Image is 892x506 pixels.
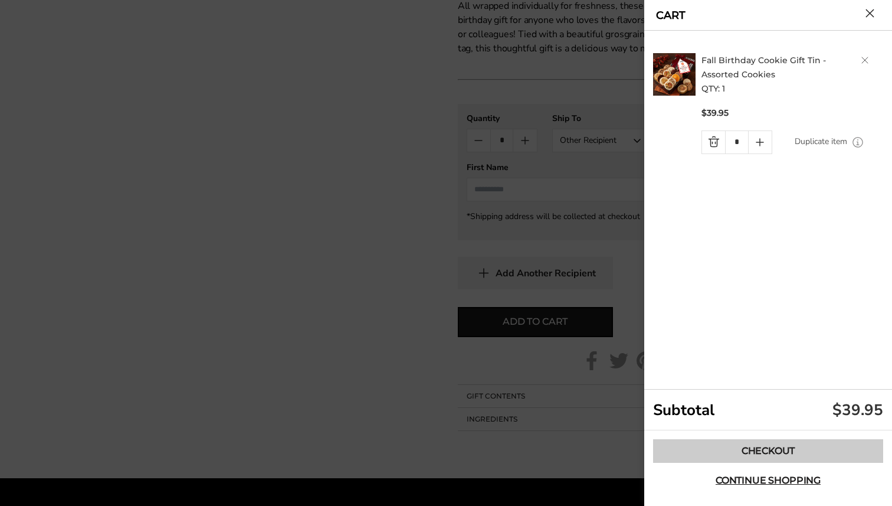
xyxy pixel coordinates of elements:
a: Quantity plus button [749,131,772,154]
a: Quantity minus button [702,131,725,154]
span: Continue shopping [716,476,821,485]
span: $39.95 [701,107,729,119]
a: Delete product [861,57,868,64]
button: Continue shopping [653,469,883,492]
a: Fall Birthday Cookie Gift Tin - Assorted Cookies [701,55,826,80]
button: Close cart [865,9,874,18]
div: Subtotal [644,390,892,430]
div: $39.95 [832,400,883,420]
a: Checkout [653,439,883,463]
a: CART [656,10,686,21]
a: Duplicate item [795,135,847,148]
input: Quantity Input [725,131,748,154]
img: C. Krueger's. image [653,53,696,96]
h2: QTY: 1 [701,53,887,96]
iframe: Sign Up via Text for Offers [9,461,122,497]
